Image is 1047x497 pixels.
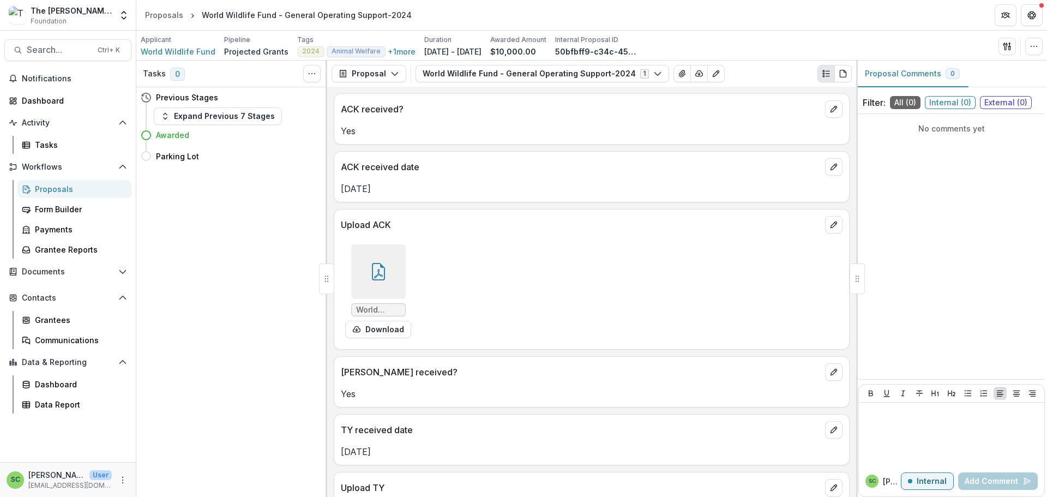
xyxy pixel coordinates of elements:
p: [DATE] [341,182,843,195]
p: Projected Grants [224,46,288,57]
button: Align Left [994,387,1007,400]
a: Proposals [17,180,131,198]
button: Italicize [896,387,910,400]
nav: breadcrumb [141,7,416,23]
button: Add Comment [958,472,1038,490]
p: Internal Proposal ID [555,35,618,45]
a: Payments [17,220,131,238]
button: edit [825,363,843,381]
a: Data Report [17,396,131,414]
span: Contacts [22,294,114,303]
span: Animal Welfare [332,47,381,55]
div: Proposals [145,9,183,21]
p: 50bfbff9-c34c-4583-8d1a-7dbabe9d9654 [555,46,637,57]
button: edit [825,421,843,439]
p: Upload ACK [341,218,821,231]
div: Data Report [35,399,123,410]
p: [PERSON_NAME] received? [341,366,821,379]
a: Dashboard [4,92,131,110]
a: Grantees [17,311,131,329]
button: View Attached Files [673,65,691,82]
span: 0 [170,68,185,81]
button: edit [825,100,843,118]
button: Ordered List [977,387,990,400]
p: Pipeline [224,35,250,45]
p: Applicant [141,35,171,45]
div: Communications [35,334,123,346]
button: Align Right [1026,387,1039,400]
img: The Brunetti Foundation [9,7,26,24]
button: Search... [4,39,131,61]
button: Open Activity [4,114,131,131]
div: The [PERSON_NAME] Foundation [31,5,112,16]
button: Open entity switcher [116,4,131,26]
span: 2024 [302,47,320,55]
p: Yes [341,124,843,137]
p: $10,000.00 [490,46,536,57]
button: Internal [901,472,954,490]
span: External ( 0 ) [980,96,1032,109]
button: Align Center [1010,387,1023,400]
div: Dashboard [35,379,123,390]
button: Open Contacts [4,289,131,307]
p: [DATE] [341,445,843,458]
p: Filter: [863,96,886,109]
div: World Wildlife Fund - General Operating Support-2024 [202,9,412,21]
button: Plaintext view [817,65,835,82]
div: World Wildlife Fund ACK TY [DATE].pdfdownload-form-response [345,244,411,338]
div: Tasks [35,139,123,151]
p: [PERSON_NAME] [28,469,85,481]
span: Notifications [22,74,127,83]
div: Grantee Reports [35,244,123,255]
button: Edit as form [707,65,725,82]
button: edit [825,158,843,176]
div: Sonia Cavalli [869,478,876,484]
span: 0 [950,70,955,77]
p: Awarded Amount [490,35,546,45]
button: Open Data & Reporting [4,354,131,371]
p: Upload TY [341,481,821,494]
p: No comments yet [863,123,1040,134]
button: Underline [880,387,893,400]
a: Dashboard [17,375,131,393]
div: Ctrl + K [95,44,122,56]
div: Grantees [35,314,123,326]
button: +1more [388,47,416,56]
a: World Wildlife Fund [141,46,215,57]
div: Payments [35,224,123,235]
div: Proposals [35,183,123,195]
p: User [89,470,112,480]
div: Sonia Cavalli [11,476,20,483]
h3: Tasks [143,69,166,79]
span: Search... [27,45,91,55]
p: [PERSON_NAME] [883,476,901,487]
span: Internal ( 0 ) [925,96,976,109]
button: More [116,474,129,487]
span: Workflows [22,163,114,172]
div: Dashboard [22,95,123,106]
p: Internal [917,477,947,486]
a: Form Builder [17,200,131,218]
a: Grantee Reports [17,241,131,259]
p: Yes [341,387,843,400]
p: TY received date [341,423,821,436]
button: PDF view [834,65,852,82]
p: [DATE] - [DATE] [424,46,482,57]
span: World Wildlife Fund ACK TY [DATE].pdf [356,306,401,315]
p: ACK received date [341,160,821,173]
a: Communications [17,331,131,349]
button: download-form-response [345,321,411,338]
button: Get Help [1021,4,1043,26]
span: All ( 0 ) [890,96,920,109]
button: Proposal [332,65,406,82]
button: Bold [864,387,877,400]
span: Documents [22,267,114,277]
button: Partners [995,4,1016,26]
button: Notifications [4,70,131,87]
button: Proposal Comments [856,61,968,87]
p: Tags [297,35,314,45]
div: Form Builder [35,203,123,215]
h4: Parking Lot [156,151,199,162]
button: edit [825,479,843,496]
